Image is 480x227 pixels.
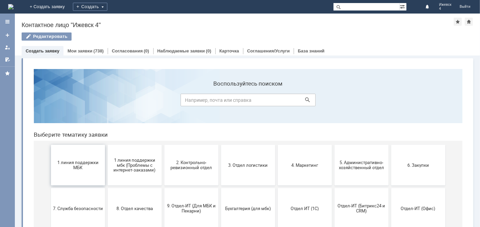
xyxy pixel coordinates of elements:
header: Выберите тематику заявки [5,68,434,74]
div: Контактное лицо "Ижевск 4" [22,22,454,28]
span: Отдел-ИТ (Офис) [365,142,415,147]
a: Соглашения/Услуги [247,48,290,53]
span: Расширенный поиск [400,3,406,9]
button: 1 линия поддержки мбк (Проблемы с интернет-заказами) [79,81,133,122]
button: Бухгалтерия (для мбк) [193,124,247,165]
span: 7. Служба безопасности [25,142,75,147]
span: Отдел-ИТ (Битрикс24 и CRM) [308,140,358,150]
a: Карточка [219,48,239,53]
label: Воспользуйтесь поиском [152,17,287,23]
button: 6. Закупки [363,81,417,122]
span: 9. Отдел-ИТ (Для МБК и Пекарни) [138,140,188,150]
a: Мои заявки [2,42,13,53]
a: Создать заявку [26,48,59,53]
span: 8. Отдел качества [81,142,131,147]
div: (738) [94,48,104,53]
span: Финансовый отдел [25,185,75,190]
span: Отдел ИТ (1С) [251,142,301,147]
span: не актуален [251,185,301,190]
div: Создать [73,3,107,11]
div: Сделать домашней страницей [465,18,473,26]
span: 2. Контрольно-ревизионный отдел [138,96,188,107]
button: 9. Отдел-ИТ (Для МБК и Пекарни) [136,124,190,165]
span: Бухгалтерия (для мбк) [195,142,245,147]
button: 8. Отдел качества [79,124,133,165]
button: Отдел-ИТ (Битрикс24 и CRM) [306,124,360,165]
span: Это соглашение не активно! [138,183,188,193]
div: (0) [144,48,149,53]
button: 2. Контрольно-ревизионный отдел [136,81,190,122]
span: 4. Маркетинг [251,99,301,104]
a: База знаний [298,48,324,53]
div: Добавить в избранное [454,18,462,26]
a: Создать заявку [2,30,13,41]
button: 4. Маркетинг [249,81,303,122]
button: 5. Административно-хозяйственный отдел [306,81,360,122]
button: [PERSON_NAME]. Услуги ИТ для МБК (оформляет L1) [193,168,247,208]
a: Перейти на домашнюю страницу [8,4,14,9]
span: 6. Закупки [365,99,415,104]
span: Франчайзинг [81,185,131,190]
button: Франчайзинг [79,168,133,208]
span: 4 [439,7,452,11]
a: Мои согласования [2,54,13,65]
button: 3. Отдел логистики [193,81,247,122]
span: 1 линия поддержки МБК [25,96,75,107]
button: Это соглашение не активно! [136,168,190,208]
img: logo [8,4,14,9]
a: Согласования [112,48,143,53]
button: Финансовый отдел [23,168,77,208]
button: 1 линия поддержки МБК [23,81,77,122]
span: 3. Отдел логистики [195,99,245,104]
button: Отдел ИТ (1С) [249,124,303,165]
span: 5. Административно-хозяйственный отдел [308,96,358,107]
div: (0) [206,48,211,53]
a: Мои заявки [68,48,92,53]
span: [PERSON_NAME]. Услуги ИТ для МБК (оформляет L1) [195,180,245,196]
button: не актуален [249,168,303,208]
button: Отдел-ИТ (Офис) [363,124,417,165]
button: 7. Служба безопасности [23,124,77,165]
span: 1 линия поддержки мбк (Проблемы с интернет-заказами) [81,94,131,109]
input: Например, почта или справка [152,30,287,43]
a: Наблюдаемые заявки [157,48,205,53]
span: Ижевск [439,3,452,7]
